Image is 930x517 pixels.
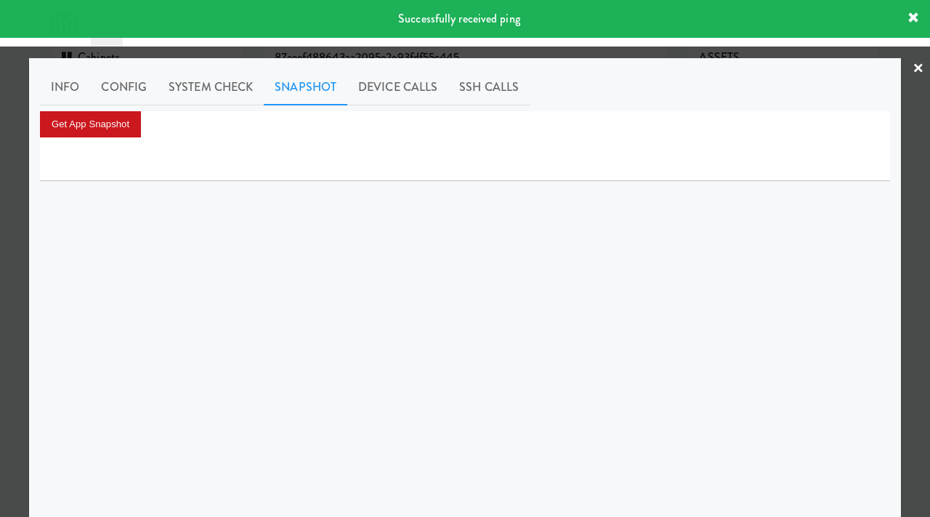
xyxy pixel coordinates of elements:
a: Config [90,69,158,105]
a: Snapshot [264,69,347,105]
span: Successfully received ping [398,10,520,27]
a: SSH Calls [448,69,530,105]
a: Info [40,69,90,105]
button: Get App Snapshot [40,111,141,137]
a: × [913,47,924,92]
a: System Check [158,69,264,105]
a: Device Calls [347,69,448,105]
